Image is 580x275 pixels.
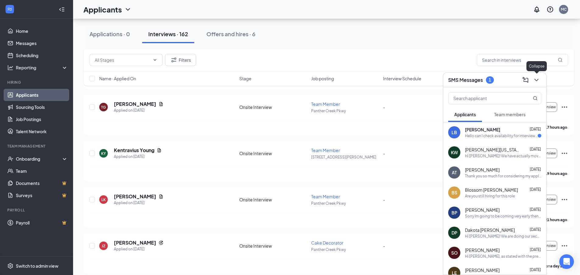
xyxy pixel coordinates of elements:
input: Search applicant [448,92,521,104]
div: Hi [PERSON_NAME], as stated with the previous message we are doing open interviews [DATE] till 6p... [465,254,541,259]
div: Payroll [7,207,67,213]
a: Scheduling [16,49,68,61]
div: SO [451,250,458,256]
a: DocumentsCrown [16,177,68,189]
svg: WorkstreamLogo [7,6,13,12]
span: Blossom [PERSON_NAME] [465,187,518,193]
a: Sourcing Tools [16,101,68,113]
div: Applied on [DATE] [114,154,162,160]
input: All Stages [95,57,150,63]
b: a day ago [550,264,567,268]
svg: Ellipses [561,196,568,203]
h5: [PERSON_NAME] [114,239,156,246]
svg: Document [159,102,163,106]
svg: Ellipses [561,242,568,249]
h5: Kentravius Young [114,147,154,154]
h5: [PERSON_NAME] [114,101,156,107]
div: Applied on [DATE] [114,246,163,252]
span: [PERSON_NAME][US_STATE] [465,147,520,153]
button: ComposeMessage [521,75,530,85]
div: LK [101,197,106,202]
div: Applied on [DATE] [114,200,163,206]
span: Cake Decorator [311,240,343,245]
span: [PERSON_NAME] [465,247,500,253]
span: Team Member [311,148,340,153]
b: 21 hours ago [545,218,567,222]
span: Dakota [PERSON_NAME] [465,227,515,233]
h3: SMS Messages [448,77,483,83]
svg: Notifications [533,6,540,13]
span: [PERSON_NAME] [465,167,500,173]
b: 17 hours ago [545,125,567,130]
div: Hi [PERSON_NAME]! We are doing our second round of open interviews! Our location is still under c... [465,234,541,239]
div: Sorry Im going to be coming very early then 4pm [465,214,541,219]
span: [DATE] [530,207,541,212]
p: Panther Creek Pkwy [311,247,379,252]
span: [DATE] [530,167,541,172]
div: BP [452,210,457,216]
div: Onsite Interview [239,243,308,249]
svg: ChevronDown [533,76,540,84]
svg: Filter [170,56,178,64]
svg: Ellipses [561,103,568,111]
div: Reporting [16,64,68,71]
a: Messages [16,37,68,49]
span: [DATE] [530,247,541,252]
svg: MagnifyingGlass [533,96,538,101]
button: Filter Filters [165,54,196,66]
span: [DATE] [530,127,541,131]
div: KW [451,149,458,155]
div: Applied on [DATE] [114,107,163,113]
div: LB [452,129,457,135]
span: - [383,104,385,110]
span: Interview Schedule [383,75,421,82]
div: Switch to admin view [16,263,58,269]
span: [DATE] [530,147,541,151]
div: Onsite Interview [239,104,308,110]
div: Thank you so much for considering my application, for team member at [PERSON_NAME] [PERSON_NAME].... [465,173,541,179]
svg: UserCheck [7,156,13,162]
div: Are you still hiring for this role [465,193,515,199]
input: Search in interviews [477,54,568,66]
a: Applicants [16,89,68,101]
span: Team Member [311,194,340,199]
svg: QuestionInfo [547,6,554,13]
a: Home [16,25,68,37]
div: Offers and hires · 6 [206,30,255,38]
b: 19 hours ago [545,171,567,176]
div: Team Management [7,144,67,149]
div: Onboarding [16,156,63,162]
div: MC [561,7,567,12]
div: TG [101,105,106,110]
div: AT [452,169,457,176]
div: Hello can I check availability for interviews this week [465,133,538,138]
a: SurveysCrown [16,189,68,201]
span: - [383,197,385,202]
div: JZ [102,243,105,249]
h1: Applicants [83,4,122,15]
span: Team Member [311,101,340,107]
a: Job Postings [16,113,68,125]
div: Open Intercom Messenger [559,254,574,269]
svg: ChevronDown [153,57,157,62]
p: [STREET_ADDRESS][PERSON_NAME] [311,155,379,160]
span: [DATE] [530,227,541,232]
div: Onsite Interview [239,150,308,156]
div: Interviews · 162 [148,30,188,38]
svg: Collapse [59,6,65,12]
button: ChevronDown [532,75,541,85]
h5: [PERSON_NAME] [114,193,156,200]
span: Team members [494,112,526,117]
a: Team [16,165,68,177]
a: Talent Network [16,125,68,137]
svg: ComposeMessage [522,76,529,84]
p: Panther Creek Pkwy [311,108,379,113]
svg: Document [157,148,162,153]
svg: Document [159,194,163,199]
div: Hiring [7,80,67,85]
span: Job posting [311,75,334,82]
div: Applications · 0 [90,30,130,38]
span: - [383,243,385,249]
div: KY [101,151,106,156]
div: BS [452,190,457,196]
